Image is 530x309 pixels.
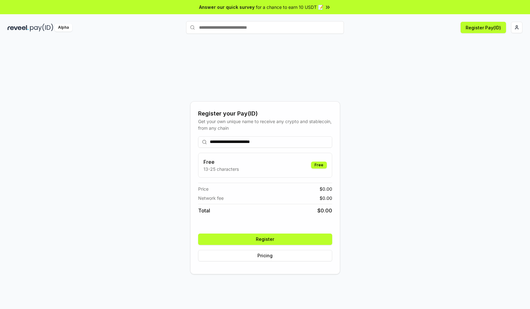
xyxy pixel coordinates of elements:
span: Answer our quick survey [199,4,255,10]
img: reveel_dark [8,24,29,32]
img: pay_id [30,24,53,32]
span: $ 0.00 [320,195,332,201]
button: Register [198,234,332,245]
span: Total [198,207,210,214]
span: Price [198,186,209,192]
p: 13-25 characters [203,166,239,172]
span: for a chance to earn 10 USDT 📝 [256,4,323,10]
button: Register Pay(ID) [461,22,506,33]
div: Alpha [55,24,72,32]
div: Get your own unique name to receive any crypto and stablecoin, from any chain [198,118,332,131]
h3: Free [203,158,239,166]
span: $ 0.00 [320,186,332,192]
button: Pricing [198,250,332,261]
div: Register your Pay(ID) [198,109,332,118]
div: Free [311,162,327,169]
span: Network fee [198,195,224,201]
span: $ 0.00 [317,207,332,214]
